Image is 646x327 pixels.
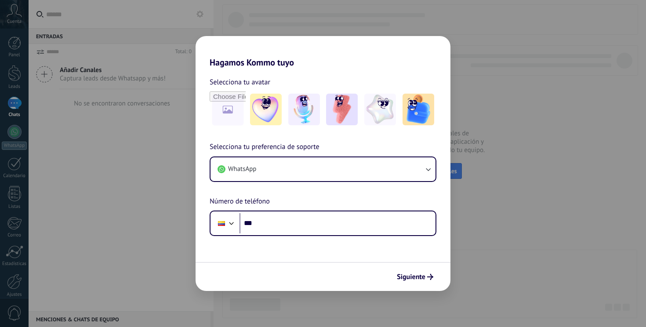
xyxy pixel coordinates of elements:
[213,214,230,233] div: Colombia: + 57
[210,157,436,181] button: WhatsApp
[228,165,256,174] span: WhatsApp
[393,269,437,284] button: Siguiente
[326,94,358,125] img: -3.jpeg
[250,94,282,125] img: -1.jpeg
[364,94,396,125] img: -4.jpeg
[397,274,425,280] span: Siguiente
[403,94,434,125] img: -5.jpeg
[196,36,450,68] h2: Hagamos Kommo tuyo
[288,94,320,125] img: -2.jpeg
[210,76,270,88] span: Selecciona tu avatar
[210,142,319,153] span: Selecciona tu preferencia de soporte
[210,196,270,207] span: Número de teléfono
